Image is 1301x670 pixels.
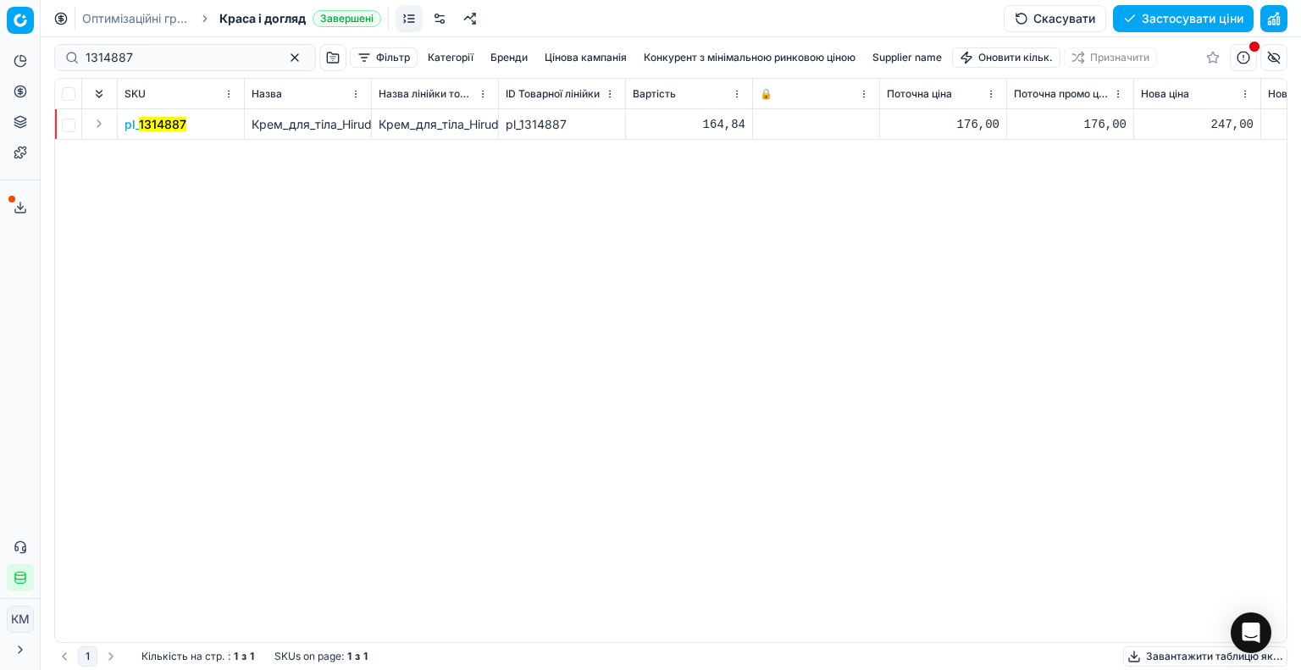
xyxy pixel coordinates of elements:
button: 1 [78,646,97,667]
div: Open Intercom Messenger [1231,612,1271,653]
span: ID Товарної лінійки [506,87,600,101]
strong: з [241,650,246,663]
button: Конкурент з мінімальною ринковою ціною [637,47,862,68]
button: Expand [89,114,109,134]
strong: з [355,650,360,663]
button: Застосувати ціни [1113,5,1254,32]
strong: 1 [250,650,254,663]
span: Нова ціна [1141,87,1189,101]
div: 176,00 [1014,116,1127,133]
strong: 1 [363,650,368,663]
span: Кількість на стр. [141,650,224,663]
button: Оновити кільк. [952,47,1060,68]
button: КM [7,606,34,633]
a: Оптимізаційні групи [82,10,191,27]
button: Expand all [89,84,109,104]
button: Фільтр [350,47,418,68]
span: Крем_для_тіла_Hirudo_Derm_Atopic_Program_Atopi_Intensive_для_схильної_до_атопії_шкіри_100_мл [252,117,819,131]
button: Завантажити таблицю як... [1123,646,1287,667]
button: Бренди [484,47,534,68]
strong: 1 [234,650,238,663]
div: 176,00 [887,116,999,133]
button: Go to next page [101,646,121,667]
strong: 1 [347,650,352,663]
span: Назва лінійки товарів [379,87,474,101]
div: pl_1314887 [506,116,618,133]
nav: pagination [54,646,121,667]
button: Go to previous page [54,646,75,667]
input: Пошук по SKU або назві [86,49,271,66]
span: Поточна ціна [887,87,952,101]
span: 🔒 [760,87,772,101]
span: pl_ [125,116,186,133]
button: pl_1314887 [125,116,186,133]
span: Краса і догляд [219,10,306,27]
span: КM [8,606,33,632]
div: 164,84 [633,116,745,133]
span: Поточна промо ціна [1014,87,1110,101]
div: : [141,650,254,663]
button: Призначити [1064,47,1157,68]
button: Скасувати [1004,5,1106,32]
mark: 1314887 [139,117,186,131]
button: Категорії [421,47,480,68]
span: Назва [252,87,282,101]
button: Supplier name [866,47,949,68]
span: SKUs on page : [274,650,344,663]
span: Завершені [313,10,381,27]
div: Крем_для_тіла_Hirudo_Derm_Atopic_Program_Atopi_Intensive_для_схильної_до_атопії_шкіри_100_мл [379,116,491,133]
button: Цінова кампанія [538,47,634,68]
span: Вартість [633,87,676,101]
span: Краса і доглядЗавершені [219,10,381,27]
div: 247,00 [1141,116,1254,133]
span: SKU [125,87,146,101]
nav: breadcrumb [82,10,381,27]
